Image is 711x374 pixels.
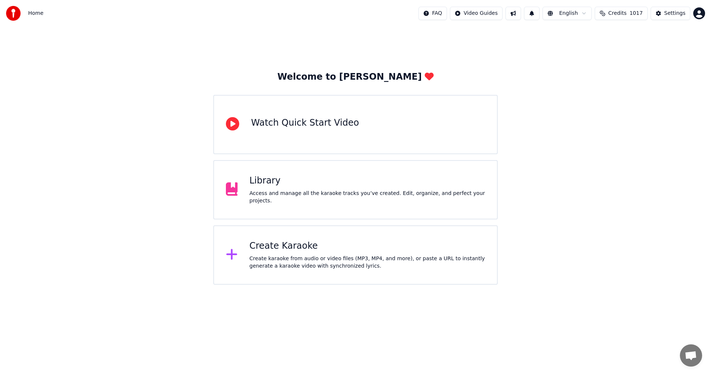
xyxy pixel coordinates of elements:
span: 1017 [630,10,643,17]
div: Create karaoke from audio or video files (MP3, MP4, and more), or paste a URL to instantly genera... [250,255,485,270]
img: youka [6,6,21,21]
nav: breadcrumb [28,10,43,17]
div: Settings [664,10,685,17]
div: Welcome to [PERSON_NAME] [277,71,434,83]
button: Credits1017 [595,7,648,20]
span: Credits [608,10,627,17]
div: Watch Quick Start Video [251,117,359,129]
div: Access and manage all the karaoke tracks you’ve created. Edit, organize, and perfect your projects. [250,190,485,205]
span: Home [28,10,43,17]
button: FAQ [418,7,447,20]
div: Create Karaoke [250,240,485,252]
button: Settings [651,7,690,20]
button: Video Guides [450,7,503,20]
a: Avoin keskustelu [680,344,702,367]
div: Library [250,175,485,187]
